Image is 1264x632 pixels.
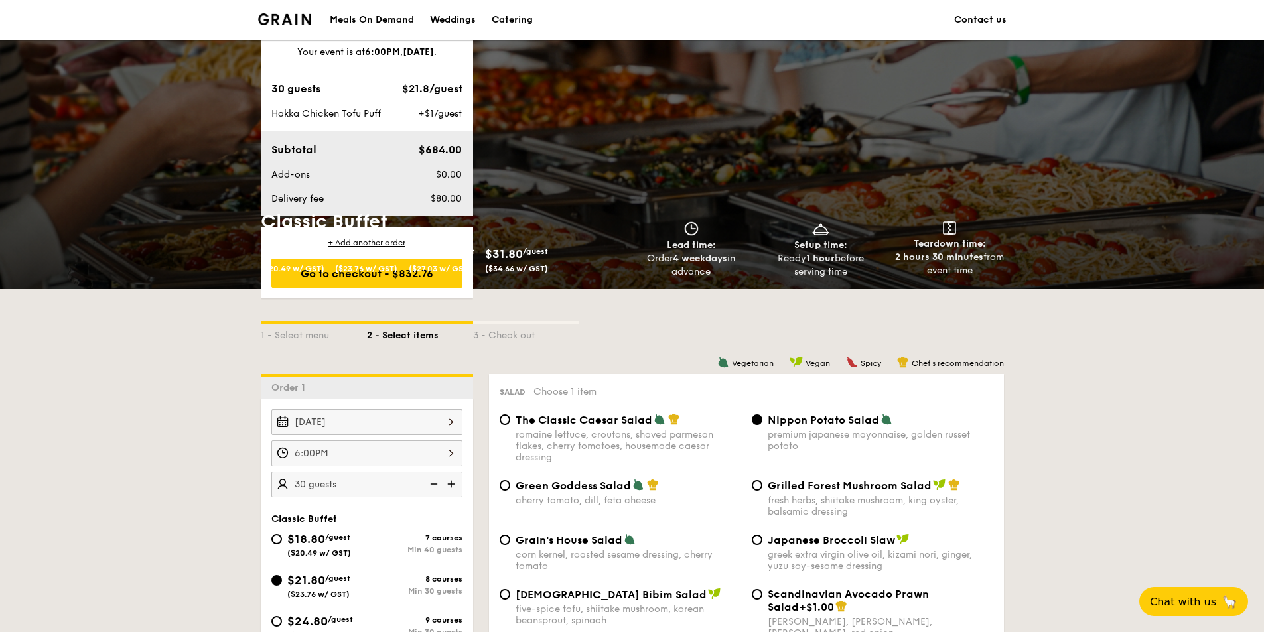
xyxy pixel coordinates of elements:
span: ($20.49 w/ GST) [261,264,324,273]
input: $24.80/guest($27.03 w/ GST)9 coursesMin 30 guests [271,616,282,627]
img: icon-chef-hat.a58ddaea.svg [668,413,680,425]
img: icon-add.58712e84.svg [443,472,462,497]
input: Nippon Potato Saladpremium japanese mayonnaise, golden russet potato [752,414,762,425]
span: Choose 1 item [533,386,597,397]
span: Salad [500,387,526,397]
div: cherry tomato, dill, feta cheese [516,495,741,506]
img: icon-vegetarian.fe4039eb.svg [654,413,666,425]
span: Chat with us [1150,596,1216,608]
span: $31.80 [485,247,523,261]
span: $24.80 [287,614,328,629]
input: Event time [271,440,462,466]
strong: [DATE] [403,46,434,58]
img: icon-vegetarian.fe4039eb.svg [624,533,636,545]
img: icon-chef-hat.a58ddaea.svg [897,356,909,368]
div: from event time [890,251,1009,277]
span: Spicy [861,359,881,368]
span: [DEMOGRAPHIC_DATA] Bibim Salad [516,588,707,601]
input: [DEMOGRAPHIC_DATA] Bibim Saladfive-spice tofu, shiitake mushroom, korean beansprout, spinach [500,589,510,600]
span: Grilled Forest Mushroom Salad [768,479,932,492]
span: Hakka Chicken Tofu Puff [271,108,381,119]
h1: Classic Buffet [261,210,627,233]
span: ($20.49 w/ GST) [287,548,351,558]
div: fresh herbs, shiitake mushroom, king oyster, balsamic dressing [768,495,993,517]
input: Grain's House Saladcorn kernel, roasted sesame dressing, cherry tomato [500,535,510,545]
input: Scandinavian Avocado Prawn Salad+$1.00[PERSON_NAME], [PERSON_NAME], [PERSON_NAME], red onion [752,589,762,600]
span: /guest [373,247,398,256]
span: /guest [523,247,548,256]
div: 30 guests [271,81,320,97]
img: icon-vegan.f8ff3823.svg [708,588,721,600]
img: icon-reduce.1d2dbef1.svg [423,472,443,497]
span: Chef's recommendation [912,359,1004,368]
span: $24.80 [409,247,449,261]
span: Scandinavian Avocado Prawn Salad [768,588,929,613]
span: ($27.03 w/ GST) [409,264,471,273]
span: $21.80 [335,247,373,261]
div: 2 - Select items [367,324,473,342]
span: ($23.76 w/ GST) [287,590,350,599]
span: $18.80 [287,532,325,546]
input: The Classic Caesar Saladromaine lettuce, croutons, shaved parmesan flakes, cherry tomatoes, house... [500,414,510,425]
span: Grain's House Salad [516,534,622,546]
img: icon-dish.430c3a2e.svg [811,221,831,236]
img: icon-spicy.37a8142b.svg [846,356,858,368]
span: /guest [325,574,350,583]
span: Vegan [806,359,830,368]
input: $18.80/guest($20.49 w/ GST)7 coursesMin 40 guests [271,534,282,544]
span: $21.80 [287,573,325,588]
img: icon-vegan.f8ff3823.svg [933,479,946,491]
span: ($34.66 w/ GST) [485,264,548,273]
span: Classic Buffet [271,513,337,525]
input: Japanese Broccoli Slawgreek extra virgin olive oil, kizami nori, ginger, yuzu soy-sesame dressing [752,535,762,545]
img: icon-vegetarian.fe4039eb.svg [717,356,729,368]
span: Subtotal [271,143,316,156]
button: Chat with us🦙 [1139,587,1248,616]
div: Your event is at , . [271,46,462,70]
span: +$1.00 [799,601,834,613]
span: Japanese Broccoli Slaw [768,534,895,546]
span: Vegetarian [732,359,774,368]
div: greek extra virgin olive oil, kizami nori, ginger, yuzu soy-sesame dressing [768,549,993,572]
span: $0.00 [436,169,462,180]
input: Event date [271,409,462,435]
span: Nippon Potato Salad [768,414,879,426]
span: Lead time: [667,239,716,251]
div: Order in advance [632,252,751,279]
span: $684.00 [419,143,462,156]
img: icon-vegan.f8ff3823.svg [896,533,910,545]
strong: 1 hour [806,253,835,264]
img: icon-teardown.65201eee.svg [943,221,956,235]
div: corn kernel, roasted sesame dressing, cherry tomato [516,549,741,572]
span: Setup time: [794,239,847,251]
div: 3 - Check out [473,324,579,342]
strong: 4 weekdays [673,253,727,264]
div: Min 30 guests [367,586,462,596]
span: /guest [328,615,353,624]
span: Delivery fee [271,193,324,204]
span: 🦙 [1222,594,1237,609]
span: +$1/guest [418,108,462,119]
div: 9 courses [367,615,462,625]
span: Add-ons [271,169,310,180]
img: icon-vegetarian.fe4039eb.svg [880,413,892,425]
div: romaine lettuce, croutons, shaved parmesan flakes, cherry tomatoes, housemade caesar dressing [516,429,741,463]
div: premium japanese mayonnaise, golden russet potato [768,429,993,452]
span: ($23.76 w/ GST) [335,264,397,273]
div: 7 courses [367,533,462,542]
span: /guest [449,247,474,256]
div: 1 - Select menu [261,324,367,342]
span: Green Goddess Salad [516,479,631,492]
img: icon-chef-hat.a58ddaea.svg [647,479,659,491]
div: 8 courses [367,574,462,584]
img: icon-vegan.f8ff3823.svg [790,356,803,368]
div: Ready before serving time [761,252,880,279]
img: icon-chef-hat.a58ddaea.svg [835,600,847,612]
img: icon-chef-hat.a58ddaea.svg [948,479,960,491]
span: Order 1 [271,382,311,393]
input: Green Goddess Saladcherry tomato, dill, feta cheese [500,480,510,491]
div: Min 40 guests [367,545,462,554]
span: /guest [299,247,324,256]
div: $21.8/guest [402,81,462,97]
input: $21.80/guest($23.76 w/ GST)8 coursesMin 30 guests [271,575,282,586]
